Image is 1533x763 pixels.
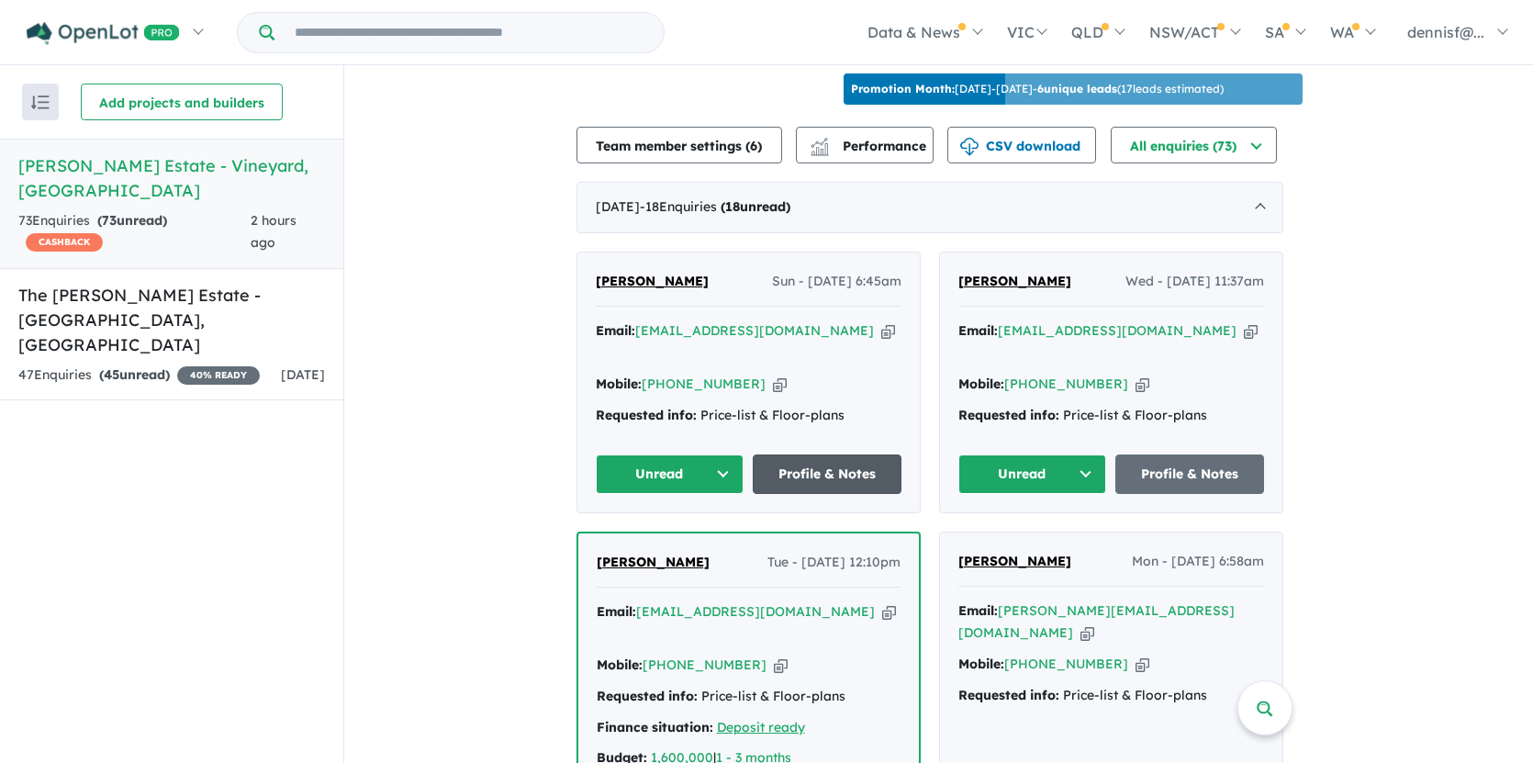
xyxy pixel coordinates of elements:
span: Wed - [DATE] 11:37am [1125,271,1264,293]
img: download icon [960,138,979,156]
span: Mon - [DATE] 6:58am [1132,551,1264,573]
strong: Mobile: [596,376,642,392]
button: CSV download [947,127,1096,163]
div: 73 Enquir ies [18,210,251,254]
input: Try estate name, suburb, builder or developer [278,13,660,52]
span: 2 hours ago [251,212,297,251]
span: [PERSON_NAME] [596,273,709,289]
p: [DATE] - [DATE] - ( 17 leads estimated) [851,81,1224,97]
button: Performance [796,127,934,163]
span: [DATE] [281,366,325,383]
button: Unread [596,454,744,494]
strong: ( unread) [99,366,170,383]
h5: The [PERSON_NAME] Estate - [GEOGRAPHIC_DATA] , [GEOGRAPHIC_DATA] [18,283,325,357]
strong: Email: [958,322,998,339]
button: Team member settings (6) [576,127,782,163]
strong: Mobile: [597,656,643,673]
span: Sun - [DATE] 6:45am [772,271,901,293]
span: 45 [104,366,119,383]
span: [PERSON_NAME] [958,553,1071,569]
a: [PERSON_NAME][EMAIL_ADDRESS][DOMAIN_NAME] [958,602,1235,641]
a: [PERSON_NAME] [596,271,709,293]
a: [PHONE_NUMBER] [1004,376,1128,392]
button: Copy [774,656,788,675]
span: Performance [813,138,926,154]
span: dennisf@... [1407,23,1484,41]
a: [EMAIL_ADDRESS][DOMAIN_NAME] [636,603,875,620]
b: Promotion Month: [851,82,955,95]
div: Price-list & Floor-plans [596,405,901,427]
span: [PERSON_NAME] [597,554,710,570]
strong: Mobile: [958,656,1004,672]
a: [PERSON_NAME] [597,552,710,574]
img: bar-chart.svg [811,143,829,155]
img: line-chart.svg [811,138,827,148]
button: Copy [1244,321,1258,341]
strong: Requested info: [597,688,698,704]
strong: Requested info: [958,407,1059,423]
strong: Email: [597,603,636,620]
strong: Finance situation: [597,719,713,735]
button: Copy [881,321,895,341]
strong: Requested info: [958,687,1059,703]
strong: ( unread) [721,198,790,215]
span: CASHBACK [26,233,103,252]
strong: Requested info: [596,407,697,423]
strong: Mobile: [958,376,1004,392]
a: [PHONE_NUMBER] [643,656,766,673]
button: Copy [1136,375,1149,394]
span: 6 [750,138,757,154]
button: All enquiries (73) [1111,127,1277,163]
strong: ( unread) [97,212,167,229]
a: [PERSON_NAME] [958,271,1071,293]
span: 40 % READY [177,366,260,385]
span: [PERSON_NAME] [958,273,1071,289]
b: 6 unique leads [1037,82,1117,95]
a: Deposit ready [717,719,805,735]
div: Price-list & Floor-plans [958,405,1264,427]
a: [PHONE_NUMBER] [1004,656,1128,672]
img: Openlot PRO Logo White [27,22,180,45]
img: sort.svg [31,95,50,109]
button: Unread [958,454,1107,494]
span: - 18 Enquir ies [640,198,790,215]
button: Copy [1136,655,1149,674]
strong: Email: [958,602,998,619]
a: Profile & Notes [753,454,901,494]
span: 18 [725,198,740,215]
div: 47 Enquir ies [18,365,260,387]
a: [EMAIL_ADDRESS][DOMAIN_NAME] [998,322,1236,339]
button: Copy [1080,623,1094,643]
a: [PERSON_NAME] [958,551,1071,573]
div: [DATE] [576,182,1283,233]
a: [PHONE_NUMBER] [642,376,766,392]
button: Copy [773,375,787,394]
h5: [PERSON_NAME] Estate - Vineyard , [GEOGRAPHIC_DATA] [18,153,325,203]
a: Profile & Notes [1115,454,1264,494]
a: [EMAIL_ADDRESS][DOMAIN_NAME] [635,322,874,339]
button: Copy [882,602,896,622]
div: Price-list & Floor-plans [597,686,901,708]
strong: Email: [596,322,635,339]
span: 73 [102,212,117,229]
div: Price-list & Floor-plans [958,685,1264,707]
span: Tue - [DATE] 12:10pm [767,552,901,574]
button: Add projects and builders [81,84,283,120]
